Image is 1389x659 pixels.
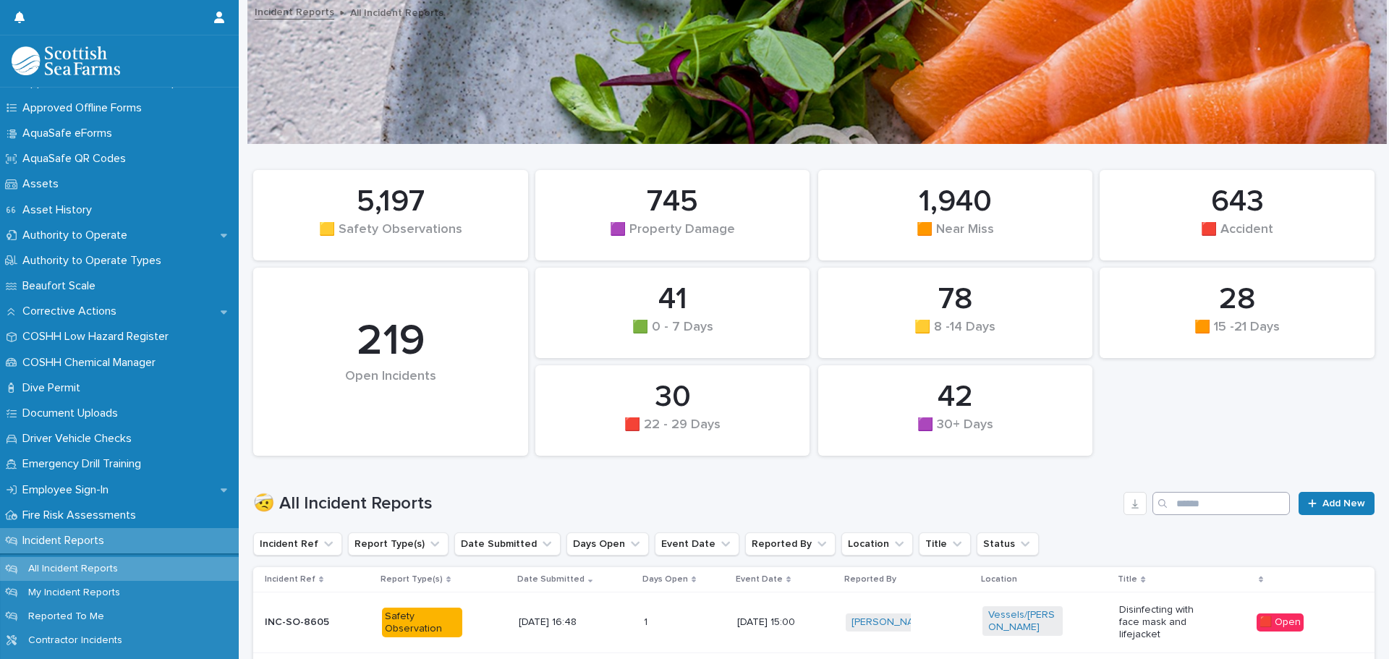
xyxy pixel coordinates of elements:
[1257,613,1304,632] div: 🟥 Open
[977,532,1039,556] button: Status
[843,281,1069,318] div: 78
[560,281,786,318] div: 41
[1299,492,1375,515] a: Add New
[655,532,739,556] button: Event Date
[560,379,786,415] div: 30
[560,222,786,252] div: 🟪 Property Damage
[17,279,107,293] p: Beaufort Scale
[843,320,1069,350] div: 🟨 8 -14 Days
[17,611,116,623] p: Reported To Me
[350,4,443,20] p: All Incident Reports
[1322,498,1365,509] span: Add New
[841,532,913,556] button: Location
[253,493,1118,514] h1: 🤕 All Incident Reports
[560,320,786,350] div: 🟩 0 - 7 Days
[17,330,180,344] p: COSHH Low Hazard Register
[17,509,148,522] p: Fire Risk Assessments
[17,101,153,115] p: Approved Offline Forms
[381,571,443,587] p: Report Type(s)
[843,222,1069,252] div: 🟧 Near Miss
[843,417,1069,448] div: 🟪 30+ Days
[17,432,143,446] p: Driver Vehicle Checks
[253,592,1375,652] tr: INC-SO-8605Safety Observation[DATE] 16:4811 [DATE] 15:00[PERSON_NAME] Vessels/[PERSON_NAME] Disin...
[1118,571,1137,587] p: Title
[17,634,134,647] p: Contractor Incidents
[981,571,1017,587] p: Location
[560,417,786,448] div: 🟥 22 - 29 Days
[17,152,137,166] p: AquaSafe QR Codes
[278,184,504,220] div: 5,197
[17,587,132,599] p: My Incident Reports
[17,483,120,497] p: Employee Sign-In
[517,571,585,587] p: Date Submitted
[454,532,561,556] button: Date Submitted
[17,407,129,420] p: Document Uploads
[255,3,334,20] a: Incident Reports
[265,571,315,587] p: Incident Ref
[253,532,342,556] button: Incident Ref
[1119,604,1199,640] p: Disinfecting with face mask and lifejacket
[1124,184,1350,220] div: 643
[1152,492,1290,515] input: Search
[348,532,449,556] button: Report Type(s)
[737,616,817,629] p: [DATE] 15:00
[278,369,504,414] div: Open Incidents
[278,315,504,367] div: 219
[843,379,1069,415] div: 42
[566,532,649,556] button: Days Open
[843,184,1069,220] div: 1,940
[851,616,930,629] a: [PERSON_NAME]
[17,229,139,242] p: Authority to Operate
[12,46,120,75] img: bPIBxiqnSb2ggTQWdOVV
[919,532,971,556] button: Title
[17,305,128,318] p: Corrective Actions
[1124,320,1350,350] div: 🟧 15 -21 Days
[642,571,688,587] p: Days Open
[1124,281,1350,318] div: 28
[17,254,173,268] p: Authority to Operate Types
[17,356,167,370] p: COSHH Chemical Manager
[560,184,786,220] div: 745
[17,381,92,395] p: Dive Permit
[17,457,153,471] p: Emergency Drill Training
[745,532,836,556] button: Reported By
[1124,222,1350,252] div: 🟥 Accident
[382,608,462,638] div: Safety Observation
[736,571,783,587] p: Event Date
[17,177,70,191] p: Assets
[265,616,345,629] p: INC-SO-8605
[17,563,129,575] p: All Incident Reports
[988,609,1057,634] a: Vessels/[PERSON_NAME]
[519,616,599,629] p: [DATE] 16:48
[17,203,103,217] p: Asset History
[844,571,896,587] p: Reported By
[644,613,650,629] p: 1
[17,127,124,140] p: AquaSafe eForms
[278,222,504,252] div: 🟨 Safety Observations
[17,534,116,548] p: Incident Reports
